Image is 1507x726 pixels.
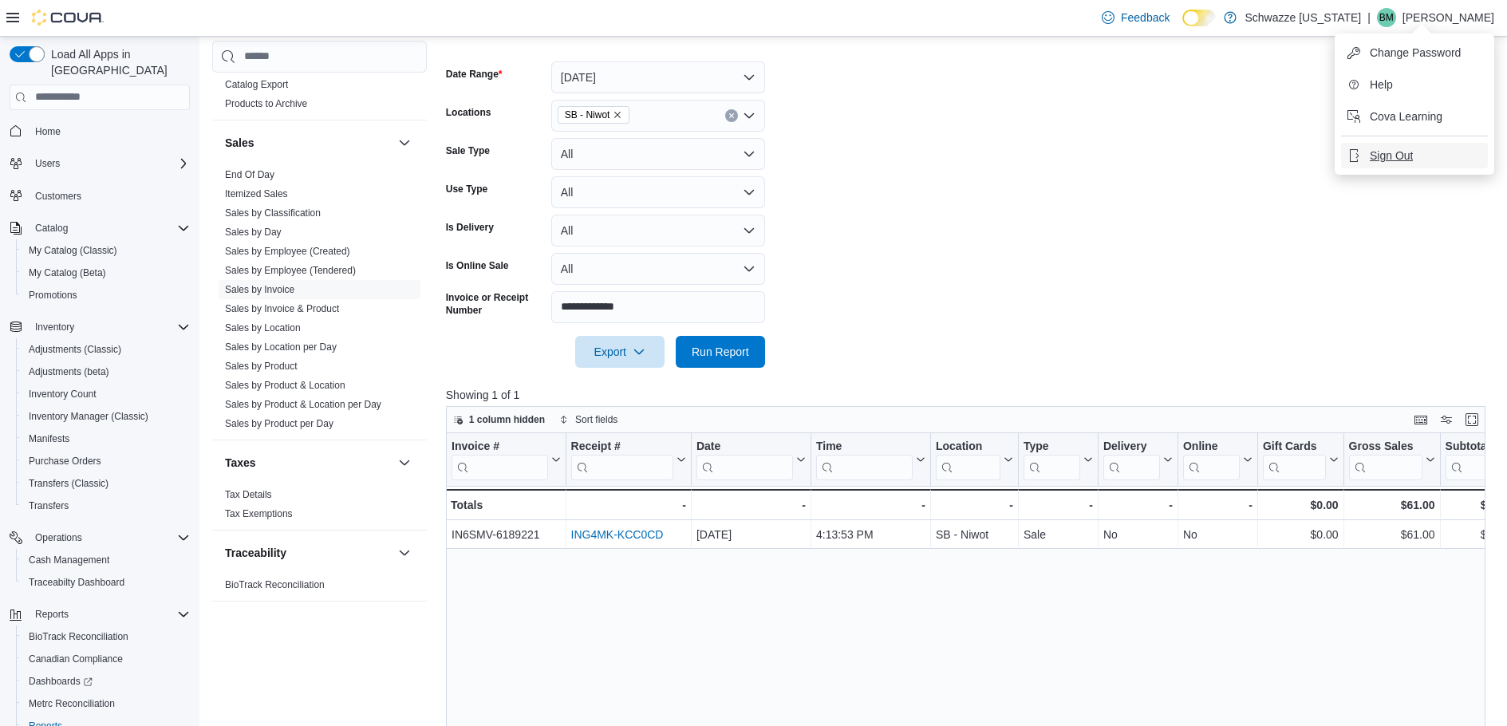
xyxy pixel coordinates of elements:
a: Traceabilty Dashboard [22,573,131,592]
button: Operations [29,528,89,547]
a: Catalog Export [225,78,288,89]
a: End Of Day [225,168,274,180]
button: Type [1024,439,1093,479]
a: Inventory Count [22,385,103,404]
button: Cova Learning [1341,104,1488,129]
div: Date [696,439,793,454]
span: Customers [35,190,81,203]
span: Inventory [35,321,74,333]
div: Time [816,439,913,479]
a: Sales by Invoice & Product [225,302,339,314]
button: Cash Management [16,549,196,571]
div: $61.00 [1348,525,1434,544]
button: Change Password [1341,40,1488,65]
span: Dark Mode [1182,26,1183,27]
button: Reports [29,605,75,624]
div: Receipt # URL [570,439,673,479]
div: Traceability [212,574,427,600]
button: Keyboard shortcuts [1411,410,1430,429]
a: Sales by Location per Day [225,341,337,352]
button: Inventory [3,316,196,338]
span: Promotions [22,286,190,305]
a: Feedback [1095,2,1176,34]
span: Inventory [29,318,190,337]
button: Date [696,439,806,479]
div: Delivery [1103,439,1160,454]
div: Subtotal [1445,439,1501,479]
button: Sign Out [1341,143,1488,168]
button: Transfers (Classic) [16,472,196,495]
a: Manifests [22,429,76,448]
button: 1 column hidden [447,410,551,429]
a: Products to Archive [225,97,307,109]
button: Sales [395,132,414,152]
span: Sales by Product per Day [225,416,333,429]
span: My Catalog (Beta) [22,263,190,282]
div: - [1024,495,1093,515]
div: Invoice # [452,439,548,479]
button: Transfers [16,495,196,517]
label: Invoice or Receipt Number [446,291,545,317]
span: Adjustments (Classic) [29,343,121,356]
span: Dashboards [29,675,93,688]
a: Adjustments (Classic) [22,340,128,359]
a: BioTrack Reconciliation [22,627,135,646]
button: Adjustments (beta) [16,361,196,383]
div: Sales [212,164,427,439]
button: Traceabilty Dashboard [16,571,196,594]
button: Online [1183,439,1253,479]
button: Display options [1437,410,1456,429]
button: Help [1341,72,1488,97]
div: Gift Cards [1263,439,1326,454]
span: Sales by Product & Location per Day [225,397,381,410]
span: Transfers [29,499,69,512]
button: BioTrack Reconciliation [16,625,196,648]
span: Sales by Employee (Created) [225,244,350,257]
a: Canadian Compliance [22,649,129,669]
button: Taxes [395,452,414,472]
span: Reports [35,608,69,621]
button: All [551,138,765,170]
button: Taxes [225,454,392,470]
a: Dashboards [22,672,99,691]
span: Promotions [29,289,77,302]
label: Sale Type [446,144,490,157]
a: Sales by Location [225,322,301,333]
a: Tax Exemptions [225,507,293,519]
div: Taxes [212,484,427,529]
button: All [551,215,765,247]
a: Sales by Invoice [225,283,294,294]
h3: Taxes [225,454,256,470]
span: Catalog [35,222,68,235]
a: Metrc Reconciliation [22,694,121,713]
a: Sales by Product per Day [225,417,333,428]
a: Dashboards [16,670,196,692]
span: My Catalog (Beta) [29,266,106,279]
a: Sales by Classification [225,207,321,218]
label: Is Online Sale [446,259,509,272]
a: Cash Management [22,550,116,570]
div: Date [696,439,793,479]
span: Cash Management [29,554,109,566]
button: Traceability [225,544,392,560]
button: Run Report [676,336,765,368]
div: Location [936,439,1000,479]
button: Manifests [16,428,196,450]
a: Sales by Day [225,226,282,237]
span: Help [1370,77,1393,93]
div: 4:13:53 PM [816,525,925,544]
div: Location [936,439,1000,454]
span: Cova Learning [1370,109,1442,124]
button: My Catalog (Beta) [16,262,196,284]
div: No [1103,525,1173,544]
label: Date Range [446,68,503,81]
span: Purchase Orders [29,455,101,468]
button: Canadian Compliance [16,648,196,670]
button: Delivery [1103,439,1173,479]
span: Sales by Classification [225,206,321,219]
span: Transfers (Classic) [29,477,108,490]
div: Brian Matthew Tornow [1377,8,1396,27]
span: Manifests [29,432,69,445]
